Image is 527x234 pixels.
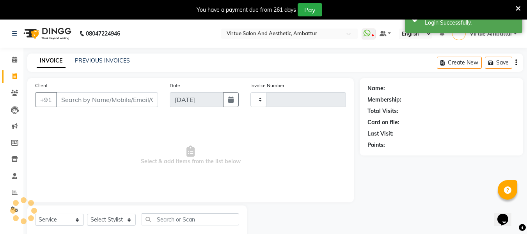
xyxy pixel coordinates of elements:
button: Save [485,57,512,69]
input: Search or Scan [142,213,239,225]
label: Invoice Number [250,82,284,89]
div: You have a payment due from 261 days [197,6,296,14]
span: Select & add items from the list below [35,116,346,195]
img: logo [20,23,73,45]
b: 08047224946 [86,23,120,45]
div: Last Visit: [367,130,394,138]
div: Total Visits: [367,107,398,115]
div: Card on file: [367,118,399,127]
a: PREVIOUS INVOICES [75,57,130,64]
input: Search by Name/Mobile/Email/Code [56,92,158,107]
img: Virtue Ambattur [452,27,466,40]
button: +91 [35,92,57,107]
iframe: chat widget [494,203,519,226]
label: Client [35,82,48,89]
div: Name: [367,84,385,93]
div: Points: [367,141,385,149]
div: Membership: [367,96,401,104]
div: Login Successfully. [425,19,516,27]
span: Virtue Ambattur [470,30,512,38]
label: Date [170,82,180,89]
a: INVOICE [37,54,66,68]
button: Create New [437,57,482,69]
button: Pay [298,3,322,16]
